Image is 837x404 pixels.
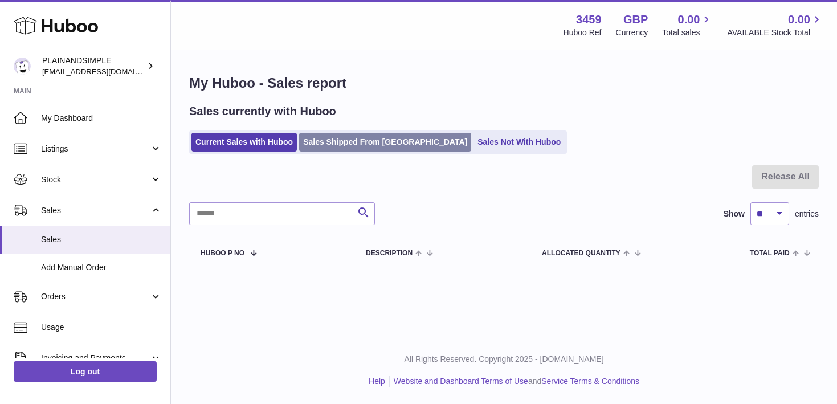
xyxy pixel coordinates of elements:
[795,209,819,219] span: entries
[14,58,31,75] img: duco@plainandsimple.com
[662,27,713,38] span: Total sales
[299,133,471,152] a: Sales Shipped From [GEOGRAPHIC_DATA]
[41,322,162,333] span: Usage
[41,234,162,245] span: Sales
[678,12,700,27] span: 0.00
[390,376,639,387] li: and
[189,104,336,119] h2: Sales currently with Huboo
[41,113,162,124] span: My Dashboard
[662,12,713,38] a: 0.00 Total sales
[41,144,150,154] span: Listings
[191,133,297,152] a: Current Sales with Huboo
[180,354,828,365] p: All Rights Reserved. Copyright 2025 - [DOMAIN_NAME]
[616,27,648,38] div: Currency
[41,205,150,216] span: Sales
[727,27,823,38] span: AVAILABLE Stock Total
[473,133,565,152] a: Sales Not With Huboo
[41,174,150,185] span: Stock
[541,377,639,386] a: Service Terms & Conditions
[201,250,244,257] span: Huboo P no
[41,353,150,364] span: Invoicing and Payments
[727,12,823,38] a: 0.00 AVAILABLE Stock Total
[189,74,819,92] h1: My Huboo - Sales report
[623,12,648,27] strong: GBP
[42,55,145,77] div: PLAINANDSIMPLE
[42,67,168,76] span: [EMAIL_ADDRESS][DOMAIN_NAME]
[724,209,745,219] label: Show
[564,27,602,38] div: Huboo Ref
[41,291,150,302] span: Orders
[369,377,385,386] a: Help
[788,12,810,27] span: 0.00
[41,262,162,273] span: Add Manual Order
[750,250,790,257] span: Total paid
[14,361,157,382] a: Log out
[542,250,620,257] span: ALLOCATED Quantity
[366,250,413,257] span: Description
[576,12,602,27] strong: 3459
[394,377,528,386] a: Website and Dashboard Terms of Use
